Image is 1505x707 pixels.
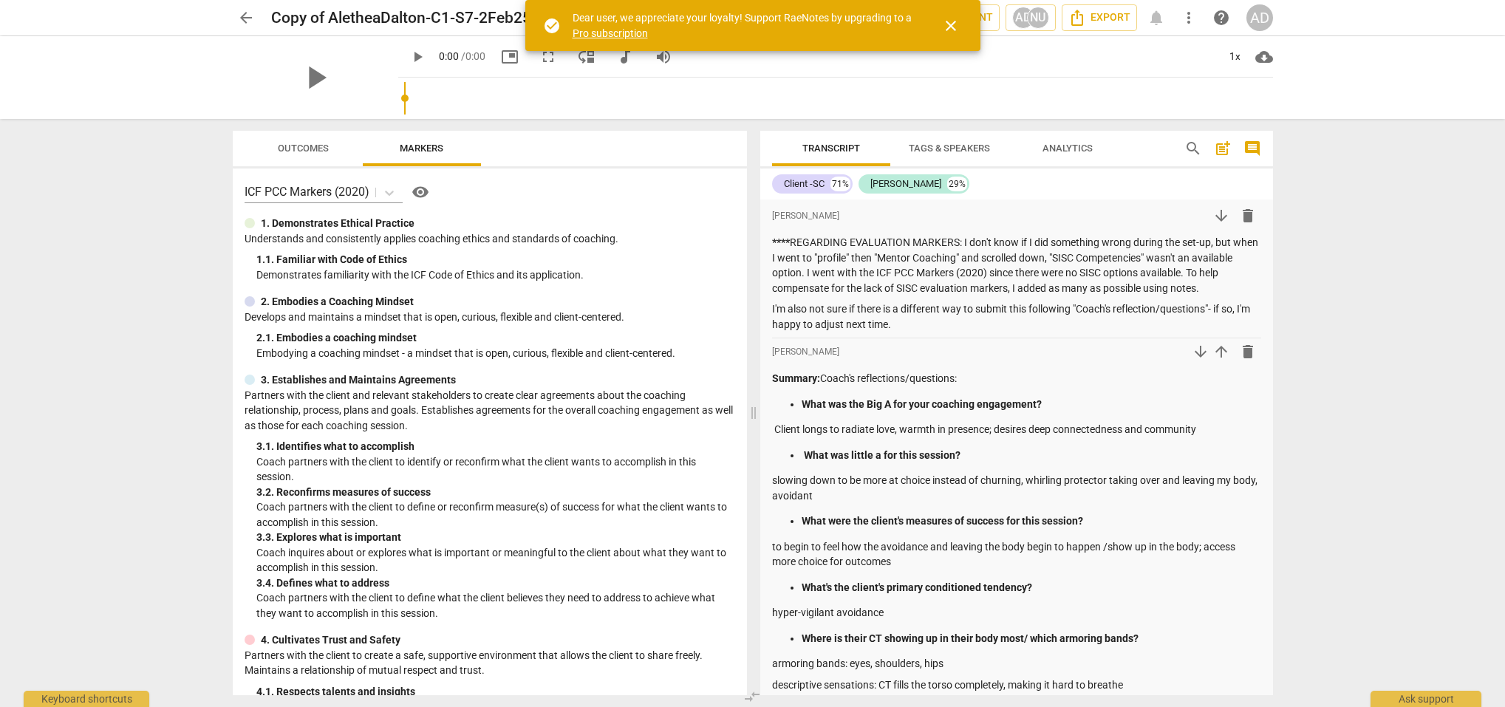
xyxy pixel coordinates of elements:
[256,545,735,575] p: Coach inquires about or explores what is important or meaningful to the client about what they wa...
[1371,691,1481,707] div: Ask support
[1184,140,1202,157] span: search
[578,48,595,66] span: move_down
[256,252,735,267] div: 1. 1. Familiar with Code of Ethics
[245,231,735,247] p: Understands and consistently applies coaching ethics and standards of coaching.
[496,44,523,70] button: Picture in picture
[772,371,1261,386] p: Coach's reflections/questions:
[947,177,967,191] div: 29%
[256,485,735,500] div: 3. 2. Reconfirms measures of success
[245,648,735,678] p: Partners with the client to create a safe, supportive environment that allows the client to share...
[278,143,329,154] span: Outcomes
[1192,343,1209,361] span: arrow_downward
[256,454,735,485] p: Coach partners with the client to identify or reconfirm what the client wants to accomplish in th...
[261,632,400,648] p: 4. Cultivates Trust and Safety
[772,422,1261,437] p: Client longs to radiate love, warmth in presence; desires deep connectedness and community
[802,632,1139,644] strong: Where is their CT showing up in their body most/ which armoring bands?
[256,530,735,545] div: 3. 3. Explores what is important
[24,691,149,707] div: Keyboard shortcuts
[1012,7,1034,29] div: AD
[772,656,1261,672] p: armoring bands: eyes, shoulders, hips
[1208,338,1235,365] button: Move up
[1180,9,1198,27] span: more_vert
[256,346,735,361] p: Embodying a coaching mindset - a mindset that is open, curious, flexible and client-centered.
[400,143,443,154] span: Markers
[1027,7,1049,29] div: NU
[1212,207,1230,225] span: arrow_downward
[802,581,1032,593] strong: What's the client's primary conditioned tendency?
[830,177,850,191] div: 71%
[1062,4,1137,31] button: Export
[501,48,519,66] span: picture_in_picture
[802,515,1083,527] strong: What were the client's measures of success for this session?
[256,590,735,621] p: Coach partners with the client to define what the client believes they need to address to achieve...
[403,180,432,204] a: Help
[404,44,431,70] button: Play
[1211,137,1235,160] button: Add summary
[616,48,634,66] span: audiotrack
[802,398,1042,410] strong: What was the Big A for your coaching engagement?
[772,605,1261,621] p: hyper-vigilant avoidance
[804,449,960,461] strong: What was little a for this session?
[1068,9,1130,27] span: Export
[772,210,839,222] span: [PERSON_NAME]
[772,301,1261,332] p: I'm also not sure if there is a different way to submit this following "Coach's reflection/questi...
[271,9,573,27] h2: Copy of AletheaDalton-C1-S7-2Feb25-video
[612,44,638,70] button: Switch to audio player
[1208,202,1235,229] button: Move down
[772,677,1261,693] p: descriptive sensations: CT fills the torso completely, making it hard to breathe
[256,439,735,454] div: 3. 1. Identifies what to accomplish
[535,44,562,70] button: Fullscreen
[1239,207,1257,225] span: delete
[296,58,335,97] span: play_arrow
[772,372,820,384] strong: Summary:
[870,177,941,191] div: [PERSON_NAME]
[261,372,456,388] p: 3. Establishes and Maintains Agreements
[1181,137,1205,160] button: Search
[237,9,255,27] span: arrow_back
[1042,143,1093,154] span: Analytics
[802,143,860,154] span: Transcript
[650,44,677,70] button: Volume
[1212,343,1230,361] span: arrow_upward
[439,50,459,62] span: 0:00
[942,17,960,35] span: close
[256,684,735,700] div: 4. 1. Respects talents and insights
[1212,9,1230,27] span: help
[261,216,414,231] p: 1. Demonstrates Ethical Practice
[256,267,735,283] p: Demonstrates familiarity with the ICF Code of Ethics and its application.
[256,330,735,346] div: 2. 1. Embodies a coaching mindset
[1255,48,1273,66] span: cloud_download
[772,539,1261,570] p: to begin to feel how the avoidance and leaving the body begin to happen /show up in the body; acc...
[573,27,648,39] a: Pro subscription
[245,183,369,200] p: ICF PCC Markers (2020)
[909,143,990,154] span: Tags & Speakers
[1221,45,1249,69] div: 1x
[573,10,915,41] div: Dear user, we appreciate your loyalty! Support RaeNotes by upgrading to a
[1208,4,1235,31] a: Help
[261,294,414,310] p: 2. Embodies a Coaching Mindset
[1006,4,1056,31] button: ADNU
[1239,343,1257,361] span: delete
[543,17,561,35] span: check_circle
[655,48,672,66] span: volume_up
[539,48,557,66] span: fullscreen
[245,388,735,434] p: Partners with the client and relevant stakeholders to create clear agreements about the coaching ...
[461,50,485,62] span: / 0:00
[1243,140,1261,157] span: comment
[412,183,429,201] span: visibility
[245,310,735,325] p: Develops and maintains a mindset that is open, curious, flexible and client-centered.
[772,235,1261,296] p: REGARDING EVALUATION MARKERS: I don't know if I did something wrong during the set-up, but when I...
[784,177,825,191] div: Client -SC
[1187,338,1214,365] button: Move down
[256,575,735,591] div: 3. 4. Defines what to address
[772,346,839,358] span: [PERSON_NAME]
[1240,137,1264,160] button: Show/Hide comments
[409,48,426,66] span: play_arrow
[772,473,1261,503] p: slowing down to be more at choice instead of churning, whirling protector taking over and leaving...
[933,8,969,44] button: Close
[1214,140,1232,157] span: post_add
[573,44,600,70] button: View player as separate pane
[409,180,432,204] button: Help
[1246,4,1273,31] button: AD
